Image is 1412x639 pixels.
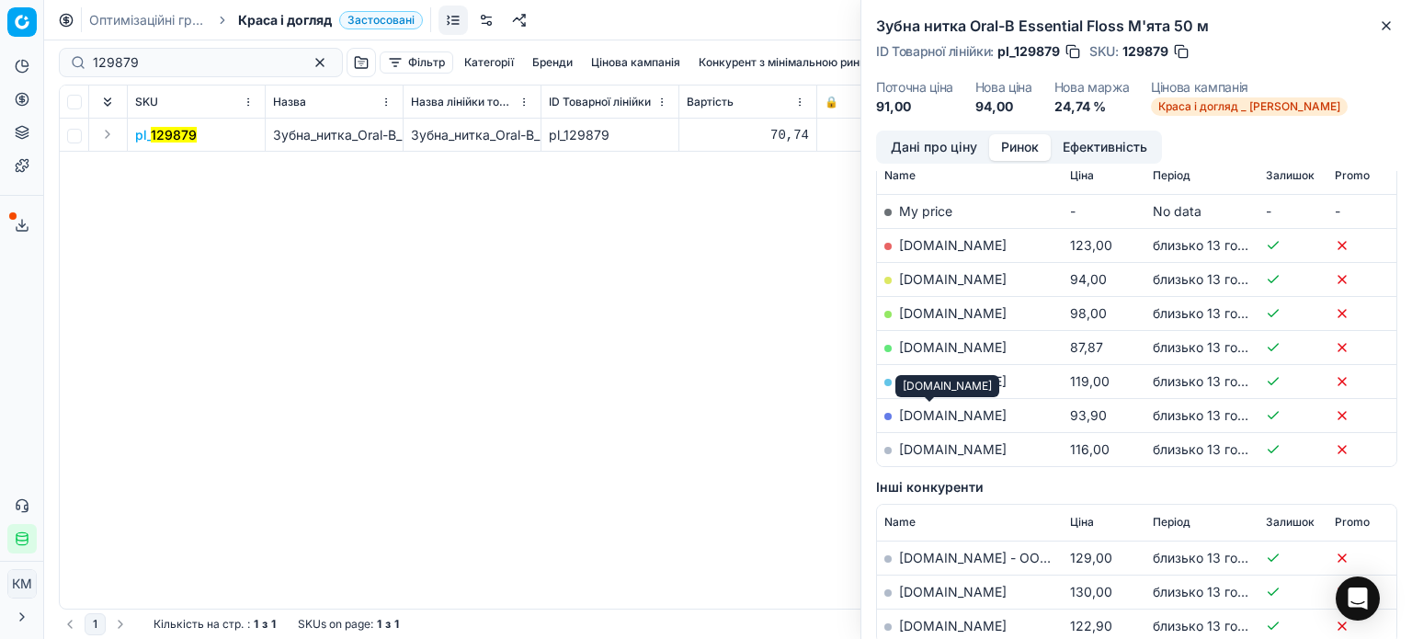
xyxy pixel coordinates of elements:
span: Назва [273,95,306,109]
td: No data [1145,194,1258,228]
dt: Поточна ціна [876,81,953,94]
span: Вартість [687,95,734,109]
div: pl_129879 [549,126,671,144]
button: Ефективність [1051,134,1159,161]
button: Expand all [97,91,119,113]
span: 130,00 [1070,584,1112,599]
div: [DOMAIN_NAME] [895,375,999,397]
button: Ринок [989,134,1051,161]
span: Зубна_нитка_Oral-B_Essential_Floss_М'ята_50_м [273,127,567,143]
span: Ціна [1070,168,1094,183]
td: - [1063,194,1145,228]
h2: Зубна нитка Oral-B Essential Floss М'ята 50 м [876,15,1397,37]
span: pl_ [135,126,197,144]
span: близько 13 годин тому [1153,339,1295,355]
span: Період [1153,515,1190,530]
span: 116,00 [1070,441,1110,457]
span: близько 13 годин тому [1153,305,1295,321]
dd: 94,00 [975,97,1032,116]
span: близько 13 годин тому [1153,373,1295,389]
span: Залишок [1266,168,1315,183]
dt: Нова ціна [975,81,1032,94]
span: Період [1153,168,1190,183]
div: 70,74 [687,126,809,144]
span: 87,87 [1070,339,1103,355]
span: Promo [1335,515,1370,530]
strong: 1 [394,617,399,632]
span: близько 13 годин тому [1153,550,1295,565]
span: КM [8,570,36,598]
span: Ціна [1070,515,1094,530]
dd: 24,74 % [1054,97,1130,116]
a: [DOMAIN_NAME] [899,339,1007,355]
div: Зубна_нитка_Oral-B_Essential_Floss_М'ята_50_м [411,126,533,144]
h5: Інші конкуренти [876,478,1397,496]
input: Пошук по SKU або назві [93,53,294,72]
a: [DOMAIN_NAME] [899,407,1007,423]
strong: з [385,617,391,632]
a: [DOMAIN_NAME] [899,618,1007,633]
span: SKUs on page : [298,617,373,632]
button: Go to previous page [59,613,81,635]
span: 129879 [1122,42,1168,61]
span: My price [899,203,952,219]
span: Name [884,515,916,530]
div: : [154,617,276,632]
dt: Нова маржа [1054,81,1130,94]
button: 1 [85,613,106,635]
span: близько 13 годин тому [1153,271,1295,287]
a: [DOMAIN_NAME] [899,237,1007,253]
button: pl_129879 [135,126,197,144]
span: близько 13 годин тому [1153,618,1295,633]
dt: Цінова кампанія [1151,81,1348,94]
span: 122,90 [1070,618,1112,633]
a: [DOMAIN_NAME] [899,373,1007,389]
nav: breadcrumb [89,11,423,29]
span: Краса і догляд [238,11,332,29]
span: Застосовані [339,11,423,29]
strong: з [262,617,268,632]
button: Бренди [525,51,580,74]
span: близько 13 годин тому [1153,441,1295,457]
a: [DOMAIN_NAME] [899,584,1007,599]
span: 🔒 [825,95,838,109]
button: Категорії [457,51,521,74]
span: 123,00 [1070,237,1112,253]
span: близько 13 годин тому [1153,584,1295,599]
strong: 1 [254,617,258,632]
button: Фільтр [380,51,453,74]
a: Оптимізаційні групи [89,11,207,29]
div: Open Intercom Messenger [1336,576,1380,621]
mark: 129879 [151,127,197,143]
a: [DOMAIN_NAME] [899,441,1007,457]
button: Цінова кампанія [584,51,688,74]
a: [DOMAIN_NAME] - ООО «Эпицентр К» [899,550,1141,565]
span: pl_129879 [997,42,1060,61]
button: Go to next page [109,613,131,635]
strong: 1 [271,617,276,632]
button: Expand [97,123,119,145]
span: Назва лінійки товарів [411,95,515,109]
strong: 1 [377,617,381,632]
span: SKU : [1089,45,1119,58]
a: [DOMAIN_NAME] [899,305,1007,321]
a: [DOMAIN_NAME] [899,271,1007,287]
td: - [1258,194,1327,228]
span: 94,00 [1070,271,1107,287]
span: ID Товарної лінійки : [876,45,994,58]
span: ID Товарної лінійки [549,95,651,109]
span: 98,00 [1070,305,1107,321]
span: Кількість на стр. [154,617,244,632]
span: 93,90 [1070,407,1107,423]
button: Конкурент з мінімальною ринковою ціною [691,51,936,74]
span: Краса і доглядЗастосовані [238,11,423,29]
nav: pagination [59,613,131,635]
span: SKU [135,95,158,109]
span: 119,00 [1070,373,1110,389]
span: близько 13 годин тому [1153,237,1295,253]
button: Дані про ціну [879,134,989,161]
button: КM [7,569,37,599]
span: Name [884,168,916,183]
span: Залишок [1266,515,1315,530]
span: близько 13 годин тому [1153,407,1295,423]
